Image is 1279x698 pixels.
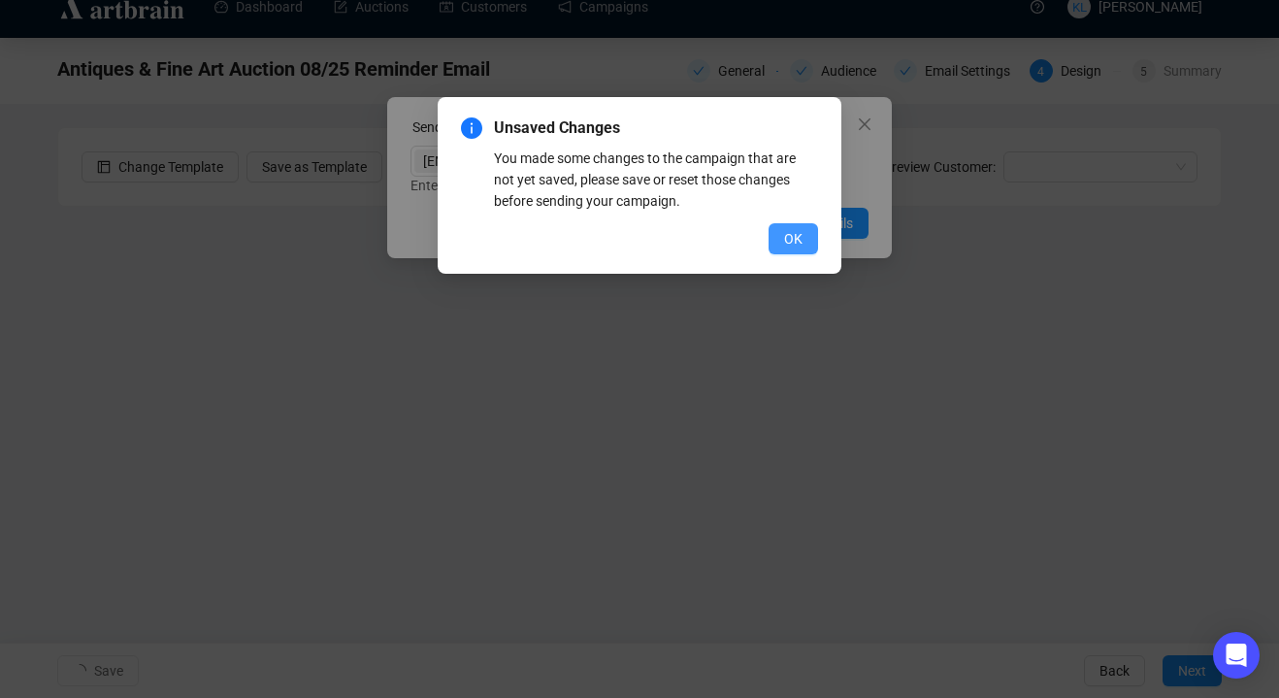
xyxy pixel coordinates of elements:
[1213,632,1260,679] div: Open Intercom Messenger
[494,148,818,212] div: You made some changes to the campaign that are not yet saved, please save or reset those changes ...
[461,117,482,139] span: info-circle
[769,223,818,254] button: OK
[784,228,803,249] span: OK
[494,116,818,140] span: Unsaved Changes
